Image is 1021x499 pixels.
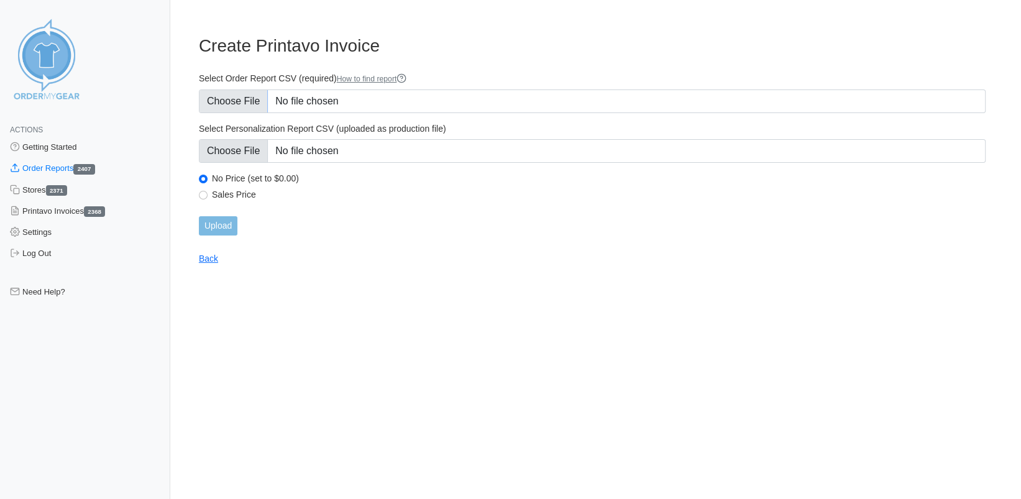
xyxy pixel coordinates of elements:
label: No Price (set to $0.00) [212,173,986,184]
label: Sales Price [212,189,986,200]
label: Select Personalization Report CSV (uploaded as production file) [199,123,986,134]
input: Upload [199,216,237,236]
a: How to find report [337,75,407,83]
h3: Create Printavo Invoice [199,35,986,57]
a: Back [199,254,218,263]
label: Select Order Report CSV (required) [199,73,986,85]
span: 2407 [73,164,94,175]
span: Actions [10,126,43,134]
span: 2371 [46,185,67,196]
span: 2368 [84,206,105,217]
